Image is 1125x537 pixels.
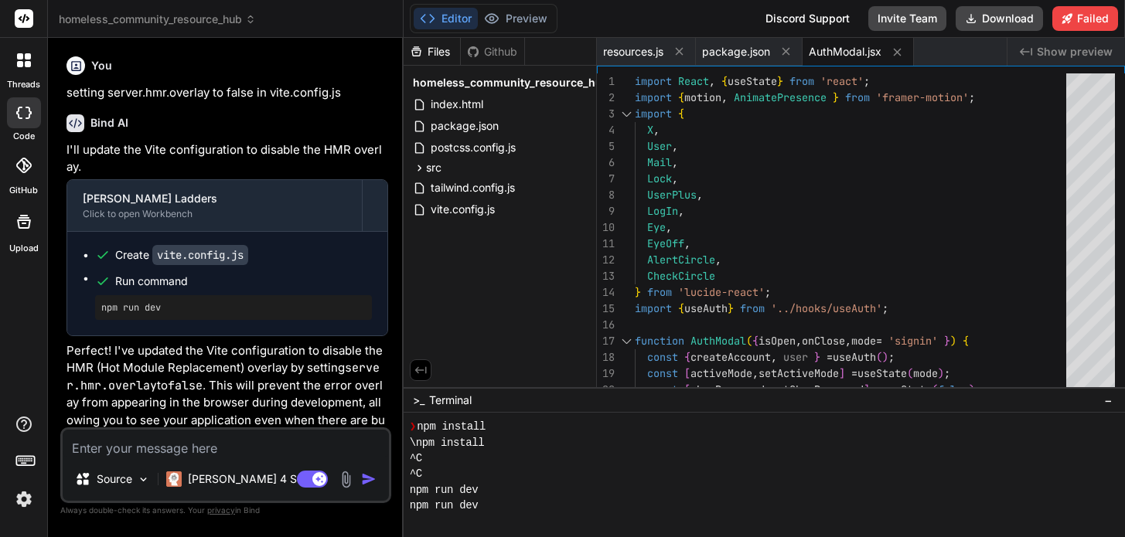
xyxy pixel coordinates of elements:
[647,188,697,202] span: UserPlus
[115,274,372,289] span: Run command
[478,8,554,29] button: Preview
[97,471,132,487] p: Source
[833,350,876,364] span: useAuth
[413,393,424,408] span: >_
[876,350,882,364] span: (
[684,90,721,104] span: motion
[721,90,728,104] span: ,
[597,349,615,365] div: 18
[715,253,721,267] span: ,
[337,471,355,488] img: attachment
[66,360,380,393] code: server.hmr.overlay
[864,74,870,88] span: ;
[672,139,678,153] span: ,
[83,191,346,206] div: [PERSON_NAME] Ladders
[9,184,38,197] label: GitHub
[404,44,460,59] div: Files
[956,6,1043,31] button: Download
[702,44,770,59] span: package.json
[647,139,672,153] span: User
[888,350,895,364] span: ;
[597,203,615,219] div: 9
[746,334,752,348] span: (
[728,74,777,88] span: useState
[857,366,907,380] span: useState
[152,245,248,265] code: vite.config.js
[907,366,913,380] span: (
[429,138,517,157] span: postcss.config.js
[115,247,248,263] div: Create
[888,334,938,348] span: 'signin'
[876,90,969,104] span: 'framer-motion'
[429,117,500,135] span: package.json
[188,471,303,487] p: [PERSON_NAME] 4 S..
[678,285,765,299] span: 'lucide-react'
[597,268,615,284] div: 13
[678,90,684,104] span: {
[771,350,777,364] span: ,
[647,123,653,137] span: X
[944,366,950,380] span: ;
[882,301,888,315] span: ;
[765,382,771,396] span: ,
[882,382,932,396] span: useState
[969,382,975,396] span: )
[414,8,478,29] button: Editor
[597,73,615,90] div: 1
[647,285,672,299] span: from
[101,301,366,314] pre: npm run dev
[616,333,636,349] div: Click to collapse the range.
[783,350,808,364] span: user
[802,334,845,348] span: onClose
[827,350,833,364] span: =
[690,334,746,348] span: AuthModal
[969,90,975,104] span: ;
[963,334,969,348] span: {
[666,220,672,234] span: ,
[1052,6,1118,31] button: Failed
[759,334,796,348] span: isOpen
[597,301,615,317] div: 15
[728,301,734,315] span: }
[410,482,479,498] span: npm run dev
[1101,388,1116,413] button: −
[597,365,615,382] div: 19
[721,74,728,88] span: {
[868,6,946,31] button: Invite Team
[752,366,759,380] span: ,
[413,75,609,90] span: homeless_community_resource_hub
[684,301,728,315] span: useAuth
[684,366,690,380] span: [
[597,219,615,236] div: 10
[361,471,377,487] img: icon
[207,505,235,515] span: privacy
[597,252,615,268] div: 12
[684,382,690,396] span: [
[417,419,486,434] span: npm install
[410,450,422,466] span: ^C
[690,366,752,380] span: activeMode
[864,382,870,396] span: ]
[678,204,684,218] span: ,
[410,435,485,450] span: \npm install
[429,200,496,219] span: vite.config.js
[851,366,857,380] span: =
[11,486,37,512] img: settings
[597,187,615,203] div: 8
[597,382,615,398] div: 20
[597,333,615,349] div: 17
[410,419,418,434] span: ❯
[647,382,678,396] span: const
[616,106,636,122] div: Click to collapse the range.
[833,90,839,104] span: }
[635,74,672,88] span: import
[697,188,703,202] span: ,
[851,334,876,348] span: mode
[66,84,388,102] p: setting server.hmr.overlay to false in vite.config.js
[756,6,859,31] div: Discord Support
[461,44,524,59] div: Github
[90,115,128,131] h6: Bind AI
[653,123,660,137] span: ,
[672,155,678,169] span: ,
[13,130,35,143] label: code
